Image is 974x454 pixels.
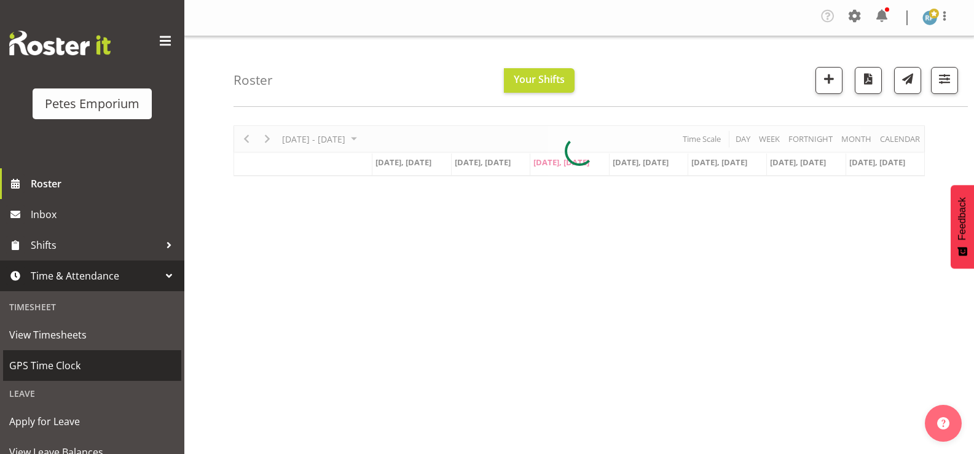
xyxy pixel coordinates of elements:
div: Leave [3,381,181,406]
span: Shifts [31,236,160,254]
button: Download a PDF of the roster according to the set date range. [855,67,882,94]
a: View Timesheets [3,319,181,350]
img: reina-puketapu721.jpg [922,10,937,25]
button: Filter Shifts [931,67,958,94]
span: Your Shifts [514,72,565,86]
span: Apply for Leave [9,412,175,431]
span: GPS Time Clock [9,356,175,375]
button: Send a list of all shifts for the selected filtered period to all rostered employees. [894,67,921,94]
span: Feedback [957,197,968,240]
span: View Timesheets [9,326,175,344]
a: GPS Time Clock [3,350,181,381]
div: Petes Emporium [45,95,139,113]
button: Add a new shift [815,67,842,94]
div: Timesheet [3,294,181,319]
span: Inbox [31,205,178,224]
a: Apply for Leave [3,406,181,437]
button: Feedback - Show survey [951,185,974,268]
span: Roster [31,174,178,193]
img: Rosterit website logo [9,31,111,55]
h4: Roster [234,73,273,87]
img: help-xxl-2.png [937,417,949,429]
button: Your Shifts [504,68,575,93]
span: Time & Attendance [31,267,160,285]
